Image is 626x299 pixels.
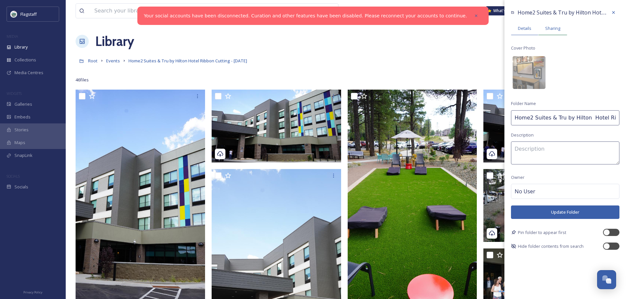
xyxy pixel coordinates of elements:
span: Description [511,132,534,138]
img: images%20%282%29.jpeg [11,11,17,17]
span: Library [14,44,28,50]
span: Socials [14,184,28,190]
a: Privacy Policy [23,288,42,296]
span: Root [88,58,98,64]
span: Owner [511,174,524,181]
span: Galleries [14,101,32,107]
span: Details [518,25,531,32]
span: Media Centres [14,70,43,76]
input: Search your library [91,4,273,18]
img: DSC06024.JPG [483,169,613,242]
input: Name [511,110,619,125]
a: What's New [486,6,519,15]
a: Library [95,32,134,51]
span: Hide folder contents from search [518,243,584,249]
span: Embeds [14,114,31,120]
span: Privacy Policy [23,290,42,294]
span: 46 file s [76,77,89,83]
span: Pin folder to appear first [518,229,566,236]
span: No User [515,187,535,195]
img: DSC06044.JPG [212,90,341,162]
span: Home2 Suites & Tru by Hilton Hotel Ribbon Cutting - [DATE] [128,58,247,64]
span: Flagstaff [20,11,37,17]
a: Home2 Suites & Tru by Hilton Hotel Ribbon Cutting - [DATE] [128,57,247,65]
span: MEDIA [7,34,18,39]
button: Open Chat [597,270,616,289]
a: Events [106,57,120,65]
span: Folder Name [511,100,536,107]
span: Stories [14,127,29,133]
a: Your social accounts have been disconnected. Curation and other features have been disabled. Plea... [144,12,467,19]
span: SOCIALS [7,174,20,179]
button: Update Folder [511,205,619,219]
a: View all files [296,4,335,17]
span: Maps [14,139,25,146]
span: SnapLink [14,152,33,159]
img: f55ec2cb-5b51-4a68-a89b-69a5d478ec9f.jpg [513,56,545,89]
span: Sharing [545,25,560,32]
img: DSC06041.JPG [483,90,613,162]
span: Collections [14,57,36,63]
span: Cover Photo [511,45,535,51]
a: Root [88,57,98,65]
span: WIDGETS [7,91,22,96]
span: Events [106,58,120,64]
